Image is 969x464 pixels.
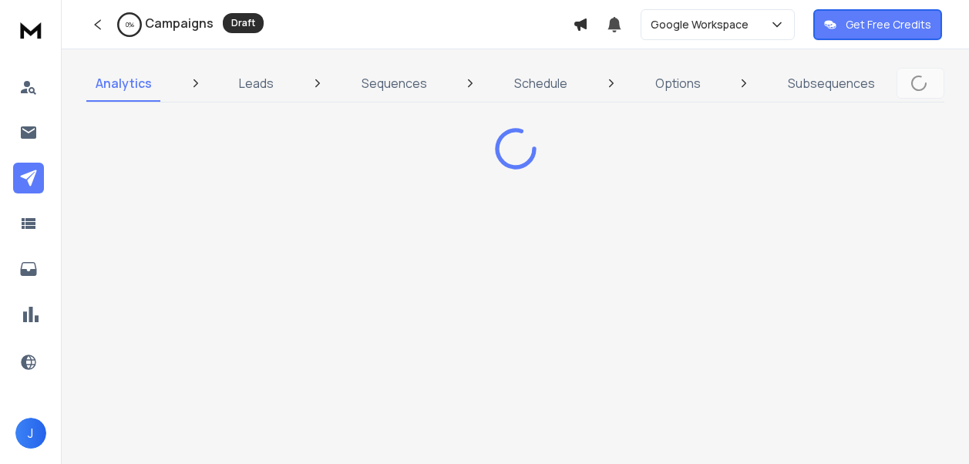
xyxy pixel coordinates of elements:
a: Analytics [86,65,161,102]
p: Get Free Credits [846,17,931,32]
p: Schedule [514,74,567,92]
button: J [15,418,46,449]
p: Google Workspace [651,17,755,32]
a: Options [646,65,710,102]
img: logo [15,15,46,44]
p: Sequences [362,74,427,92]
a: Subsequences [779,65,884,102]
a: Leads [230,65,283,102]
p: Options [655,74,701,92]
p: Leads [239,74,274,92]
p: 0 % [126,20,134,29]
p: Subsequences [788,74,875,92]
a: Sequences [352,65,436,102]
h1: Campaigns [145,14,214,32]
p: Analytics [96,74,152,92]
div: Draft [223,13,264,33]
button: Get Free Credits [813,9,942,40]
a: Schedule [505,65,577,102]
